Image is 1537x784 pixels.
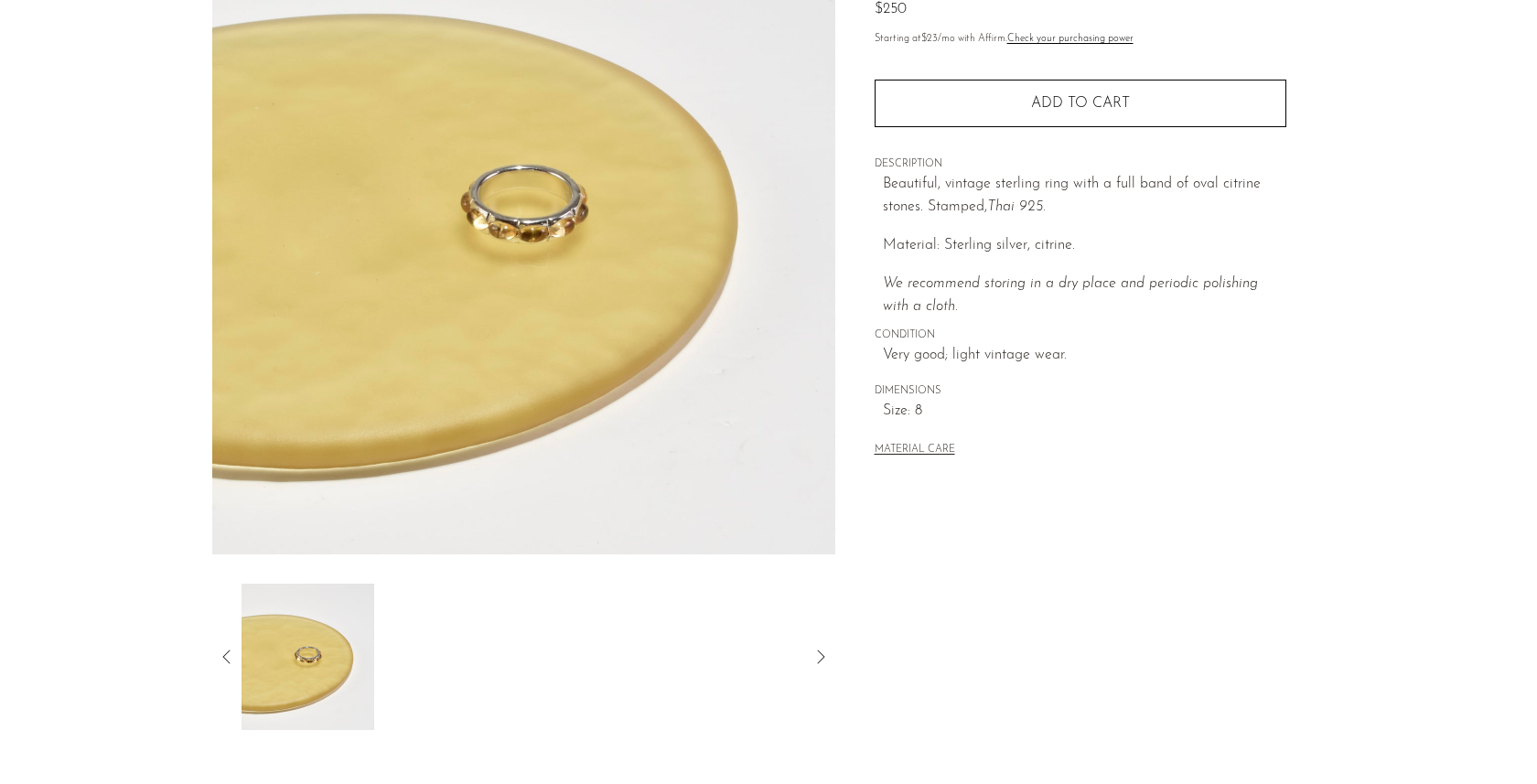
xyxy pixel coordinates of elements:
[875,80,1286,127] button: Add to cart
[242,584,374,730] img: Citrine Band Ring
[987,199,1046,214] em: Thai 925.
[875,444,955,457] button: MATERIAL CARE
[883,234,1286,258] p: Material: Sterling silver, citrine.
[875,328,1286,344] span: CONDITION
[883,276,1258,315] i: We recommend storing in a dry place and periodic polishing with a cloth.
[883,173,1286,220] p: Beautiful, vintage sterling ring with a full band of oval citrine stones. Stamped,
[1031,96,1130,111] span: Add to cart
[921,34,938,44] span: $23
[875,31,1286,48] p: Starting at /mo with Affirm.
[883,344,1286,368] span: Very good; light vintage wear.
[883,400,1286,424] span: Size: 8
[1007,34,1134,44] a: Check your purchasing power - Learn more about Affirm Financing (opens in modal)
[875,383,1286,400] span: DIMENSIONS
[875,156,1286,173] span: DESCRIPTION
[875,2,907,16] span: $250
